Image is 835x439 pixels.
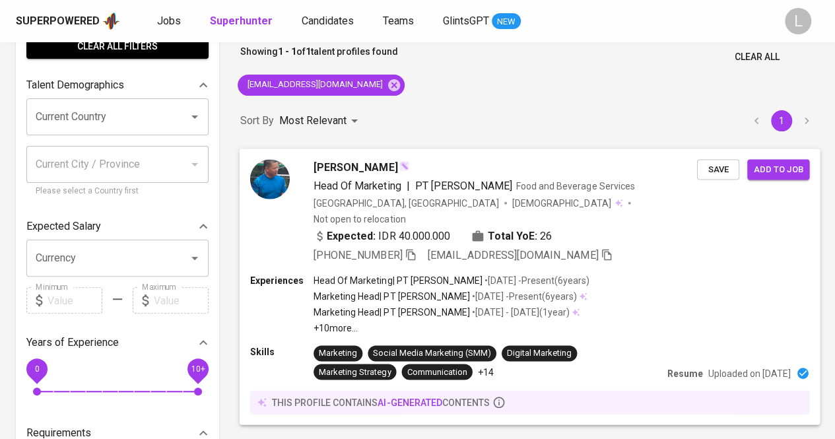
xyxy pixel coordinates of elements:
div: Expected Salary [26,213,209,240]
a: Superhunter [210,13,275,30]
div: [GEOGRAPHIC_DATA], [GEOGRAPHIC_DATA] [314,196,499,209]
a: Jobs [157,13,184,30]
span: [EMAIL_ADDRESS][DOMAIN_NAME] [428,248,599,261]
div: Digital Marketing [507,347,572,360]
span: [DEMOGRAPHIC_DATA] [512,196,613,209]
a: Superpoweredapp logo [16,11,120,31]
span: Jobs [157,15,181,27]
button: Clear All [729,45,785,69]
img: app logo [102,11,120,31]
span: [PHONE_NUMBER] [314,248,402,261]
p: Marketing Head | PT [PERSON_NAME] [314,306,470,319]
p: +14 [478,365,494,378]
button: Save [697,159,739,180]
span: 10+ [191,364,205,374]
input: Value [154,287,209,314]
div: L [785,8,811,34]
p: • [DATE] - Present ( 6 years ) [483,273,589,287]
button: page 1 [771,110,792,131]
p: Skills [250,345,314,358]
span: Clear All [735,49,780,65]
div: Marketing Strategy [319,366,391,378]
button: Open [185,108,204,126]
img: d125980549c11ef96a2b774e362be61c.jpg [250,159,290,199]
span: 0 [34,364,39,374]
span: Clear All filters [37,38,198,55]
span: NEW [492,15,521,28]
div: Superpowered [16,14,100,29]
span: [EMAIL_ADDRESS][DOMAIN_NAME] [238,79,391,91]
a: Teams [383,13,417,30]
div: IDR 40.000.000 [314,228,450,244]
button: Clear All filters [26,34,209,59]
a: GlintsGPT NEW [443,13,521,30]
b: Total YoE: [488,228,537,244]
p: Most Relevant [279,113,347,129]
p: Please select a Country first [36,185,199,198]
p: • [DATE] - [DATE] ( 1 year ) [470,306,570,319]
div: [EMAIL_ADDRESS][DOMAIN_NAME] [238,75,405,96]
span: Food and Beverage Services [516,180,635,191]
p: Resume [667,366,703,380]
p: Head Of Marketing | PT [PERSON_NAME] [314,273,483,287]
p: Sort By [240,113,274,129]
div: Marketing [319,347,357,360]
b: Superhunter [210,15,273,27]
span: Teams [383,15,414,27]
span: Candidates [302,15,354,27]
a: Candidates [302,13,356,30]
p: Talent Demographics [26,77,124,93]
div: Years of Experience [26,329,209,356]
input: Value [48,287,102,314]
a: [PERSON_NAME]Head Of Marketing|PT [PERSON_NAME]Food and Beverage Services[GEOGRAPHIC_DATA], [GEOG... [240,149,819,424]
button: Open [185,249,204,267]
span: Add to job [754,162,803,177]
img: magic_wand.svg [399,160,409,171]
div: Communication [407,366,467,378]
p: this profile contains contents [272,395,490,409]
nav: pagination navigation [744,110,819,131]
div: Most Relevant [279,109,362,133]
p: Showing of talent profiles found [240,45,398,69]
span: [PERSON_NAME] [314,159,397,175]
span: 26 [540,228,552,244]
span: Head Of Marketing [314,179,401,191]
p: Experiences [250,273,314,287]
p: • [DATE] - Present ( 6 years ) [470,290,577,303]
p: Marketing Head | PT [PERSON_NAME] [314,290,470,303]
p: +10 more ... [314,321,589,335]
b: 1 - 1 [278,46,296,57]
p: Uploaded on [DATE] [708,366,791,380]
p: Expected Salary [26,219,101,234]
span: Save [704,162,733,177]
span: | [406,178,409,193]
p: Years of Experience [26,335,119,351]
span: PT [PERSON_NAME] [415,179,512,191]
p: Not open to relocation [314,212,405,225]
span: GlintsGPT [443,15,489,27]
span: AI-generated [378,397,442,407]
div: Social Media Marketing (SMM) [373,347,491,360]
b: 1 [306,46,311,57]
button: Add to job [747,159,809,180]
div: Talent Demographics [26,72,209,98]
b: Expected: [327,228,376,244]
